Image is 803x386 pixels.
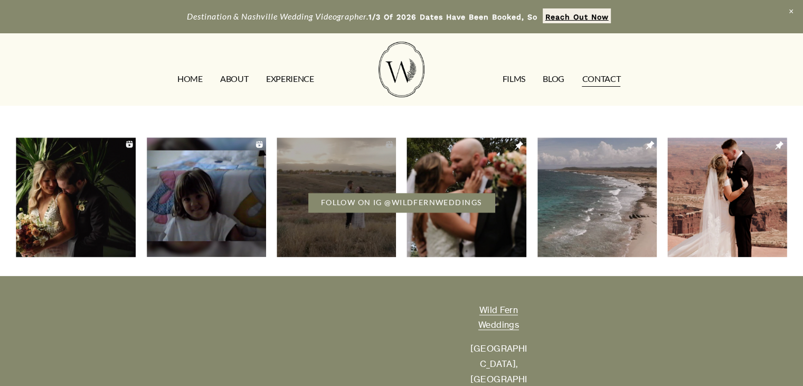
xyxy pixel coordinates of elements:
[667,137,787,258] img: Screen Shot 2022-12-09 at 1.36.36 PM.png
[146,137,266,258] img: Screen Shot 2022-12-09 at 1.37.04 PM.png
[407,137,527,258] img: Screen Shot 2022-12-09 at 1.36.53 PM.png
[177,71,203,88] a: HOME
[277,137,396,258] img: Screen Shot 2022-12-09 at 1.37.11 PM.png
[379,42,424,97] img: Wild Fern Weddings
[543,71,564,88] a: Blog
[469,302,528,333] a: Wild Fern Weddings
[543,8,611,23] a: Reach Out Now
[16,137,137,258] img: Screen Shot 2022-12-09 at 1.37.17 PM.png
[308,193,495,213] a: FOLLOW ON IG @WILDFERNWEDDINGS
[582,71,620,88] a: CONTACT
[266,71,314,88] a: EXPERIENCE
[537,137,657,258] img: Screen Shot 2022-12-09 at 1.36.44 PM.png
[545,13,609,21] strong: Reach Out Now
[220,71,248,88] a: ABOUT
[502,71,525,88] a: FILMS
